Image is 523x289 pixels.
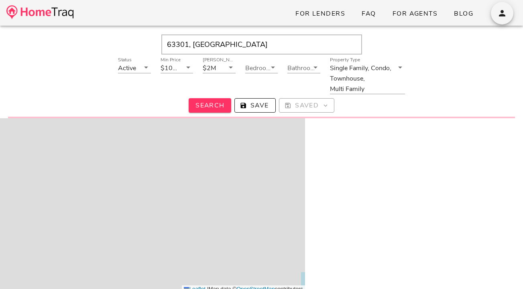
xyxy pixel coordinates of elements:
div: [PERSON_NAME]$2M [203,63,236,73]
a: Blog [447,6,480,21]
img: desktop-logo.34a1112.png [6,5,73,19]
div: $100K [161,65,180,72]
span: Saved [286,101,328,110]
button: Saved [279,98,334,113]
button: Search [189,98,231,113]
div: Condo, [371,65,391,72]
label: Property Type [330,57,360,63]
span: Save [241,101,269,110]
input: Enter Your Address, Zipcode or City & State [161,34,362,55]
div: Bathrooms [287,63,320,73]
div: Townhouse, [330,75,365,82]
div: Bedrooms [245,63,278,73]
span: Search [195,101,225,110]
div: Min Price$100K [161,63,193,73]
button: Save [234,98,276,113]
div: Multi Family [330,85,364,93]
label: Status [118,57,132,63]
a: FAQ [355,6,383,21]
span: FAQ [361,9,376,18]
label: Min Price [161,57,181,63]
a: For Lenders [289,6,352,21]
div: $2M [203,65,216,72]
span: For Lenders [295,9,345,18]
div: Property TypeSingle Family,Condo,Townhouse,Multi Family [330,63,405,94]
div: Active [118,65,136,72]
span: For Agents [392,9,438,18]
label: [PERSON_NAME] [203,57,235,63]
div: StatusActive [118,63,151,73]
div: Single Family, [330,65,369,72]
a: For Agents [386,6,444,21]
span: Blog [454,9,473,18]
